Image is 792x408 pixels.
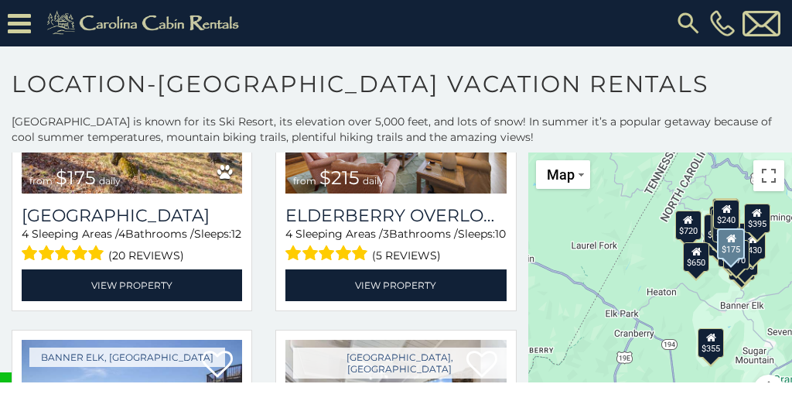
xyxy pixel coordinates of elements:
[732,245,759,275] div: $215
[99,175,121,187] span: daily
[285,205,506,226] a: Elderberry Overlook
[22,226,242,266] div: Sleeping Areas / Bathrooms / Sleeps:
[29,175,53,187] span: from
[547,166,575,183] span: Map
[22,269,242,301] a: View Property
[729,251,755,280] div: $300
[118,227,125,241] span: 4
[705,214,731,244] div: $425
[319,166,360,189] span: $215
[675,210,702,239] div: $720
[22,205,242,226] h3: Slopeside Lodge
[285,227,292,241] span: 4
[684,242,710,272] div: $650
[712,212,739,242] div: $180
[674,9,702,37] img: search-regular.svg
[718,228,746,259] div: $175
[383,227,389,241] span: 3
[740,229,766,259] div: $430
[495,227,506,241] span: 10
[285,226,506,266] div: Sleeping Areas / Bathrooms / Sleeps:
[536,160,590,189] button: Change map style
[372,245,441,266] span: (5 reviews)
[706,10,739,36] a: [PHONE_NUMBER]
[22,205,242,226] a: [GEOGRAPHIC_DATA]
[713,199,739,228] div: $265
[22,227,29,241] span: 4
[56,166,96,189] span: $175
[713,197,739,227] div: $325
[698,327,725,357] div: $355
[744,204,770,233] div: $395
[293,348,506,379] a: [GEOGRAPHIC_DATA], [GEOGRAPHIC_DATA]
[231,227,241,241] span: 12
[753,375,784,406] button: Map camera controls
[753,160,784,191] button: Toggle fullscreen view
[293,175,316,187] span: from
[285,269,506,301] a: View Property
[363,175,384,187] span: daily
[711,207,737,237] div: $325
[29,348,225,367] a: Banner Elk, [GEOGRAPHIC_DATA]
[723,239,749,269] div: $570
[108,245,184,266] span: (20 reviews)
[39,8,252,39] img: Khaki-logo.png
[713,200,739,229] div: $240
